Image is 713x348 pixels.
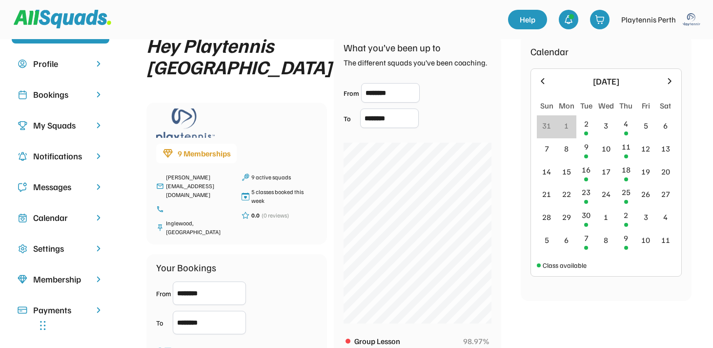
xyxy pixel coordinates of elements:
[602,143,611,154] div: 10
[624,209,628,221] div: 2
[166,173,232,199] div: [PERSON_NAME][EMAIL_ADDRESS][DOMAIN_NAME]
[94,90,103,99] img: chevron-right.svg
[166,219,232,237] div: Inglewood, [GEOGRAPHIC_DATA]
[33,57,88,70] div: Profile
[18,121,27,130] img: Icon%20copy%203.svg
[18,275,27,284] img: Icon%20copy%208.svg
[18,59,27,69] img: user-circle.svg
[463,335,489,347] div: 98.97%
[94,182,103,192] img: chevron-right.svg
[641,166,650,177] div: 19
[564,234,569,246] div: 6
[33,180,88,194] div: Messages
[604,120,608,131] div: 3
[14,10,111,28] img: Squad%20Logo.svg
[624,118,628,130] div: 4
[33,88,88,101] div: Bookings
[564,120,569,131] div: 1
[33,242,88,255] div: Settings
[661,166,670,177] div: 20
[604,234,608,246] div: 8
[94,305,103,315] img: chevron-right.svg
[622,164,631,175] div: 18
[542,166,551,177] div: 14
[540,100,553,111] div: Sun
[94,152,103,161] img: chevron-right.svg
[542,211,551,223] div: 28
[156,288,171,299] div: From
[582,209,591,221] div: 30
[661,143,670,154] div: 13
[18,213,27,223] img: Icon%20copy%207.svg
[262,211,289,220] div: (0 reviews)
[344,113,358,124] div: To
[661,188,670,200] div: 27
[562,188,571,200] div: 22
[18,182,27,192] img: Icon%20copy%205.svg
[663,211,668,223] div: 4
[622,141,631,152] div: 11
[598,100,614,111] div: Wed
[553,75,659,88] div: [DATE]
[619,100,632,111] div: Thu
[344,88,359,98] div: From
[584,232,589,244] div: 7
[582,186,591,198] div: 23
[178,148,231,159] div: 9 Memberships
[580,100,592,111] div: Tue
[559,100,574,111] div: Mon
[146,34,332,77] div: Hey Playtennis [GEOGRAPHIC_DATA]
[33,304,88,317] div: Payments
[641,143,650,154] div: 12
[564,15,573,24] img: bell-03%20%281%29.svg
[602,166,611,177] div: 17
[94,59,103,68] img: chevron-right.svg
[94,275,103,284] img: chevron-right.svg
[543,260,587,270] div: Class available
[18,90,27,100] img: Icon%20copy%202.svg
[344,57,487,68] div: The different squads you’ve been coaching.
[344,40,441,55] div: What you’ve been up to
[156,260,216,275] div: Your Bookings
[33,273,88,286] div: Membership
[545,143,549,154] div: 7
[94,244,103,253] img: chevron-right.svg
[644,120,648,131] div: 5
[33,119,88,132] div: My Squads
[530,44,569,59] div: Calendar
[94,121,103,130] img: chevron-right.svg
[661,234,670,246] div: 11
[595,15,605,24] img: shopping-cart-01%20%281%29.svg
[660,100,671,111] div: Sat
[251,173,317,182] div: 9 active squads
[584,118,589,130] div: 2
[156,109,215,138] img: playtennis%20blue%20logo%201.png
[644,211,648,223] div: 3
[18,152,27,161] img: Icon%20copy%204.svg
[621,14,676,25] div: Playtennis Perth
[33,150,88,163] div: Notifications
[156,318,171,328] div: To
[564,143,569,154] div: 8
[354,335,458,347] div: Group Lesson
[582,164,591,175] div: 16
[602,188,611,200] div: 24
[641,234,650,246] div: 10
[622,186,631,198] div: 25
[18,244,27,254] img: Icon%20copy%2016.svg
[624,232,628,244] div: 9
[562,211,571,223] div: 29
[682,10,701,29] img: playtennis%20blue%20logo%201.png
[251,188,317,205] div: 5 classes booked this week
[642,100,650,111] div: Fri
[545,234,549,246] div: 5
[584,141,589,152] div: 9
[663,120,668,131] div: 6
[542,188,551,200] div: 21
[641,188,650,200] div: 26
[604,211,608,223] div: 1
[562,166,571,177] div: 15
[542,120,551,131] div: 31
[251,211,260,220] div: 0.0
[508,10,547,29] a: Help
